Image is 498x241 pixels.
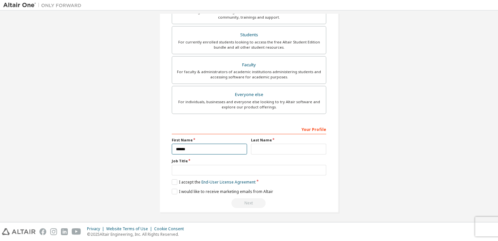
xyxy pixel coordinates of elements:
[172,179,256,185] label: I accept the
[3,2,85,8] img: Altair One
[176,60,322,70] div: Faculty
[39,228,46,235] img: facebook.svg
[172,124,326,134] div: Your Profile
[176,30,322,40] div: Students
[201,179,256,185] a: End-User License Agreement
[251,137,326,143] label: Last Name
[172,198,326,208] div: Read and acccept EULA to continue
[87,232,188,237] p: © 2025 Altair Engineering, Inc. All Rights Reserved.
[87,226,106,232] div: Privacy
[176,90,322,99] div: Everyone else
[176,9,322,20] div: For existing customers looking to access software downloads, HPC resources, community, trainings ...
[176,69,322,80] div: For faculty & administrators of academic institutions administering students and accessing softwa...
[50,228,57,235] img: instagram.svg
[176,40,322,50] div: For currently enrolled students looking to access the free Altair Student Edition bundle and all ...
[154,226,188,232] div: Cookie Consent
[172,158,326,164] label: Job Title
[61,228,68,235] img: linkedin.svg
[72,228,81,235] img: youtube.svg
[172,137,247,143] label: First Name
[176,99,322,110] div: For individuals, businesses and everyone else looking to try Altair software and explore our prod...
[2,228,36,235] img: altair_logo.svg
[172,189,273,194] label: I would like to receive marketing emails from Altair
[106,226,154,232] div: Website Terms of Use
